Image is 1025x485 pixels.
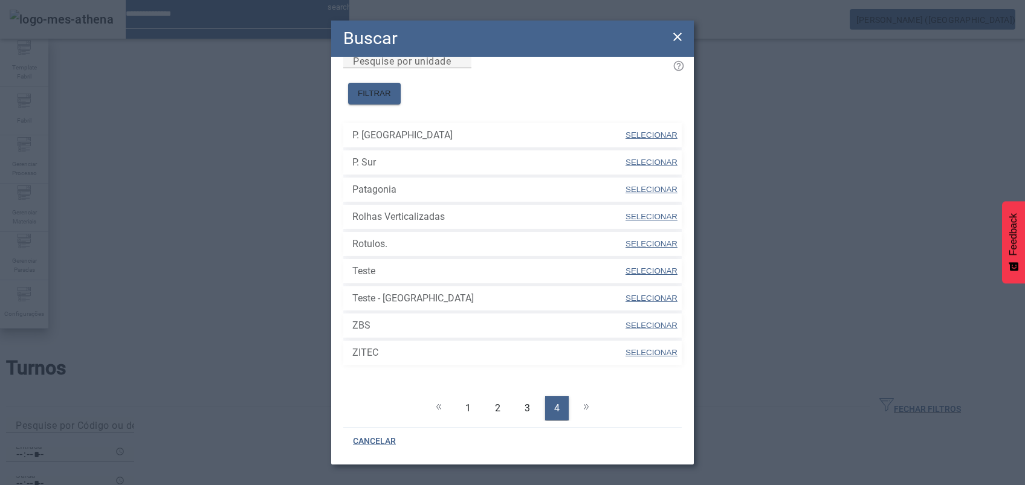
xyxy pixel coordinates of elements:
[352,318,624,333] span: ZBS
[624,315,679,336] button: SELECIONAR
[624,179,679,201] button: SELECIONAR
[352,345,624,360] span: ZITEC
[626,212,677,221] span: SELECIONAR
[343,25,398,51] h2: Buscar
[353,435,396,448] span: CANCELAR
[626,239,677,248] span: SELECIONAR
[624,206,679,228] button: SELECIONAR
[626,266,677,275] span: SELECIONAR
[626,130,677,140] span: SELECIONAR
[624,342,679,364] button: SELECIONAR
[352,264,624,278] span: Teste
[352,128,624,143] span: P. [GEOGRAPHIC_DATA]
[624,233,679,255] button: SELECIONAR
[1002,201,1025,283] button: Feedback - Mostrar pesquisa
[465,401,471,416] span: 1
[626,348,677,357] span: SELECIONAR
[348,83,401,104] button: FILTRAR
[343,431,406,452] button: CANCELAR
[495,401,500,416] span: 2
[352,210,624,224] span: Rolhas Verticalizadas
[626,158,677,167] span: SELECIONAR
[352,182,624,197] span: Patagonia
[352,155,624,170] span: P. Sur
[624,124,679,146] button: SELECIONAR
[1008,213,1019,255] span: Feedback
[626,185,677,194] span: SELECIONAR
[352,237,624,251] span: Rotulos.
[525,401,530,416] span: 3
[624,152,679,173] button: SELECIONAR
[626,294,677,303] span: SELECIONAR
[624,260,679,282] button: SELECIONAR
[353,55,451,66] mat-label: Pesquise por unidade
[352,291,624,306] span: Teste - [GEOGRAPHIC_DATA]
[624,287,679,309] button: SELECIONAR
[626,321,677,330] span: SELECIONAR
[358,88,391,100] span: FILTRAR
